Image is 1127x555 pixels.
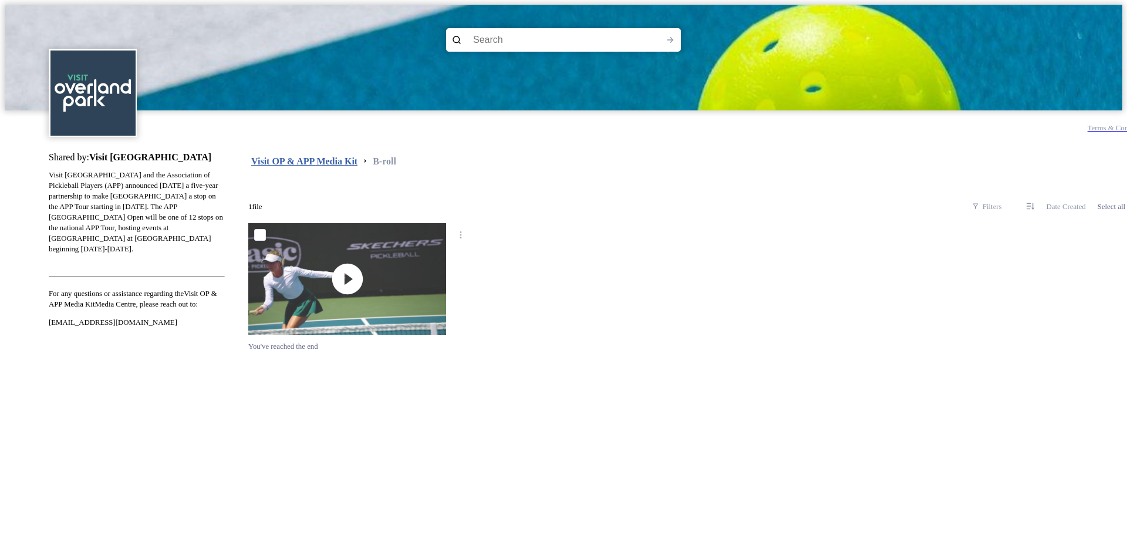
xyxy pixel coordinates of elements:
[251,154,357,167] strong: Visit OP & APP Media Kit
[467,29,628,51] input: Search
[248,223,446,335] img: thumbnail
[50,51,136,136] img: c3es6xdrejuflcaqpovn.png
[49,290,217,308] span: For any questions or assistance regarding the Visit OP & APP Media Kit Media Centre, please reach...
[49,171,225,253] span: Visit [GEOGRAPHIC_DATA] and the Association of Pickleball Players (APP) announced [DATE] a five-y...
[5,5,1122,110] img: 1e0353bc-43b7-4375-177a-6f38038a5628.jpg
[89,150,211,163] strong: Visit [GEOGRAPHIC_DATA]
[49,152,211,162] span: Shared by:
[373,154,396,167] strong: B-roll
[248,202,262,211] span: 1 file
[1041,195,1092,217] div: Date Created
[1098,202,1125,211] span: Select all
[49,318,177,327] span: [EMAIL_ADDRESS][DOMAIN_NAME]
[248,342,318,351] span: You've reached the end
[966,195,1008,217] div: Filters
